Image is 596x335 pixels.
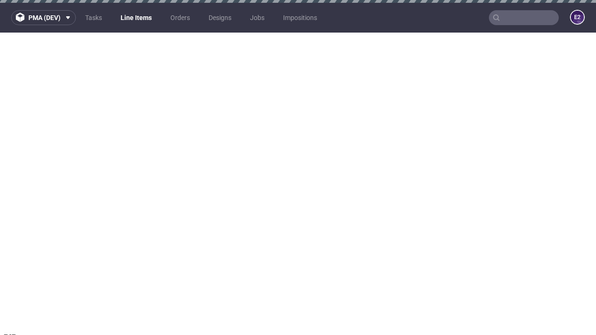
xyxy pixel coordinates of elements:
[115,10,157,25] a: Line Items
[203,10,237,25] a: Designs
[165,10,196,25] a: Orders
[4,301,17,308] span: DID
[244,10,270,25] a: Jobs
[278,10,323,25] a: Impositions
[80,10,108,25] a: Tasks
[11,10,76,25] button: pma (dev)
[28,14,61,21] span: pma (dev)
[571,11,584,24] figcaption: e2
